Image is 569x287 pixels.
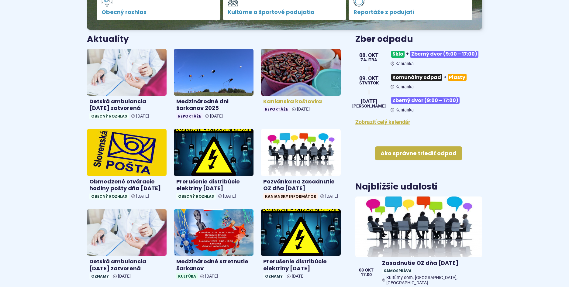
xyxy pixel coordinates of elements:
span: Obecný rozhlas [89,193,129,200]
h4: Medzinárodné dni šarkanov 2025 [176,98,251,112]
span: Obecný rozhlas [89,113,129,119]
span: Kultúrne a športové podujatia [228,9,342,15]
a: Prerušenie distribúcie elektriny [DATE] Obecný rozhlas [DATE] [174,129,253,202]
span: 09. okt [359,76,379,81]
h3: + [391,71,482,83]
span: Plasty [448,74,467,81]
span: [DATE] [292,274,305,279]
span: Komunálny odpad [391,74,442,81]
span: Zberný dvor (9:00 – 17:00) [391,97,460,104]
h4: Obmedzené otváracie hodiny pošty dňa [DATE] [89,178,164,192]
a: Komunálny odpad+Plasty Kanianka 09. okt štvrtok [355,71,482,90]
span: [DATE] [136,194,149,199]
span: Reportáže [176,113,203,119]
h3: Zber odpadu [355,35,482,44]
span: Obecný rozhlas [102,9,216,15]
h3: Aktuality [87,35,129,44]
span: [DATE] [136,114,149,119]
a: Zobraziť celý kalendár [355,119,410,125]
a: Medzinárodné stretnutie šarkanov Kultúra [DATE] [174,209,253,282]
span: 08 [359,268,364,272]
span: [PERSON_NAME] [352,104,386,108]
span: [DATE] [118,274,131,279]
span: štvrtok [359,81,379,85]
h4: Pozvánka na zasadnutie OZ dňa [DATE] [263,178,338,192]
a: Prerušenie distribúcie elektriny [DATE] Oznamy [DATE] [261,209,340,282]
span: okt [365,268,374,272]
span: Obecný rozhlas [176,193,216,200]
span: Zajtra [359,58,378,62]
h4: Prerušenie distribúcie elektriny [DATE] [263,258,338,272]
span: [DATE] [325,194,338,199]
h4: Medzinárodné stretnutie šarkanov [176,258,251,272]
span: 17:00 [359,273,374,277]
span: Oznamy [89,273,111,279]
h4: Detská ambulancia [DATE] zatvorená [89,258,164,272]
span: Kanianka [395,108,414,113]
span: Kaniansky informátor [263,193,318,200]
span: Zberný dvor (9:00 – 17:00) [410,51,478,58]
span: [DATE] [205,274,218,279]
h4: Zasadnutie OZ dňa [DATE] [382,260,480,267]
a: Obmedzené otváracie hodiny pošty dňa [DATE] Obecný rozhlas [DATE] [87,129,167,202]
span: 08. okt [359,53,378,58]
span: Sklo [391,51,405,58]
h3: Najbližšie udalosti [355,182,437,192]
span: Kanianka [395,61,414,67]
span: Kanianka [395,84,414,90]
span: Kultúrny dom, [GEOGRAPHIC_DATA], [GEOGRAPHIC_DATA] [386,275,480,285]
a: Pozvánka na zasadnutie OZ dňa [DATE] Kaniansky informátor [DATE] [261,129,340,202]
a: Ako správne triediť odpad [375,146,462,160]
span: [DATE] [210,114,223,119]
span: [DATE] [223,194,236,199]
span: Oznamy [263,273,284,279]
h4: Detská ambulancia [DATE] zatvorená [89,98,164,112]
span: [DATE] [297,107,310,112]
a: Kanianska koštovka Reportáže [DATE] [261,49,340,115]
span: Kultúra [176,273,198,279]
h3: + [391,48,482,60]
span: Samospráva [382,268,413,274]
span: [DATE] [352,99,386,104]
a: Detská ambulancia [DATE] zatvorená Obecný rozhlas [DATE] [87,49,167,122]
a: Zberný dvor (9:00 – 17:00) Kanianka [DATE] [PERSON_NAME] [355,94,482,113]
h4: Prerušenie distribúcie elektriny [DATE] [176,178,251,192]
a: Detská ambulancia [DATE] zatvorená Oznamy [DATE] [87,209,167,282]
span: Reportáže [263,106,290,112]
a: Sklo+Zberný dvor (9:00 – 17:00) Kanianka 08. okt Zajtra [355,48,482,67]
span: Reportáže z podujatí [353,9,467,15]
a: Medzinárodné dni šarkanov 2025 Reportáže [DATE] [174,49,253,122]
h4: Kanianska koštovka [263,98,338,105]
